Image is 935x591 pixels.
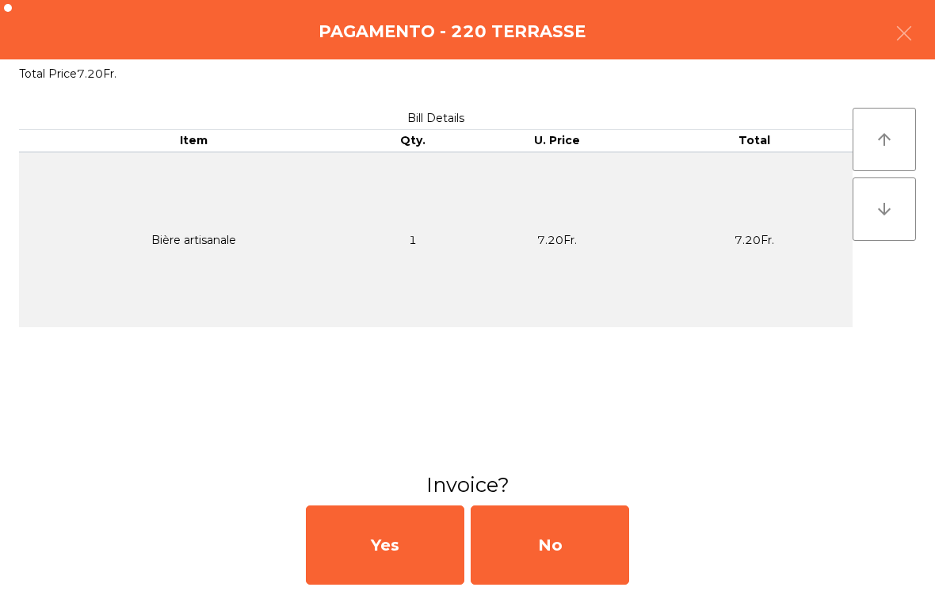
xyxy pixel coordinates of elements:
th: Qty. [368,130,458,152]
h3: Invoice? [12,471,923,499]
button: arrow_upward [853,108,916,171]
th: Total [655,130,853,152]
th: U. Price [459,130,656,152]
h4: Pagamento - 220 TERRASSE [319,20,586,44]
i: arrow_downward [875,200,894,219]
td: 7.20Fr. [655,152,853,327]
div: No [471,505,629,585]
div: Yes [306,505,464,585]
i: arrow_upward [875,130,894,149]
span: 7.20Fr. [77,67,116,81]
td: 7.20Fr. [459,152,656,327]
span: Bill Details [407,111,464,125]
td: Bière artisanale [19,152,368,327]
td: 1 [368,152,458,327]
th: Item [19,130,368,152]
button: arrow_downward [853,177,916,241]
span: Total Price [19,67,77,81]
